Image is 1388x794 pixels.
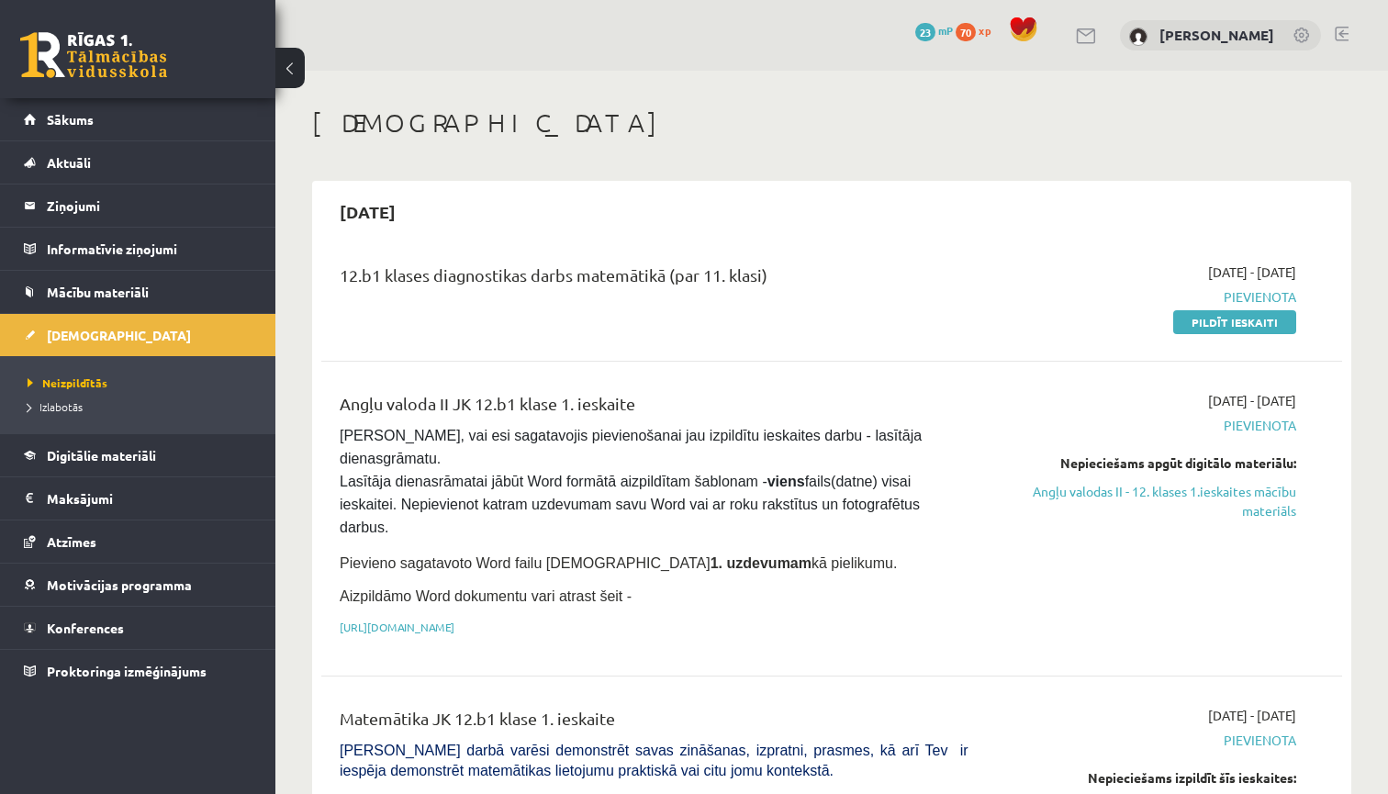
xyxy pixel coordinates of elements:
span: [DATE] - [DATE] [1208,706,1296,725]
span: [PERSON_NAME], vai esi sagatavojis pievienošanai jau izpildītu ieskaites darbu - lasītāja dienasg... [340,428,926,535]
span: [PERSON_NAME] darbā varēsi demonstrēt savas zināšanas, izpratni, prasmes, kā arī Tev ir iespēja d... [340,743,968,778]
a: Informatīvie ziņojumi [24,228,252,270]
a: 70 xp [956,23,1000,38]
img: Patrīcija Bērziņa [1129,28,1147,46]
div: Angļu valoda II JK 12.b1 klase 1. ieskaite [340,391,968,425]
a: [DEMOGRAPHIC_DATA] [24,314,252,356]
span: Aktuāli [47,154,91,171]
a: Motivācijas programma [24,564,252,606]
a: Pildīt ieskaiti [1173,310,1296,334]
span: [DATE] - [DATE] [1208,391,1296,410]
span: 70 [956,23,976,41]
a: Rīgas 1. Tālmācības vidusskola [20,32,167,78]
span: Sākums [47,111,94,128]
span: Pievienota [996,416,1296,435]
span: xp [979,23,991,38]
span: [DEMOGRAPHIC_DATA] [47,327,191,343]
h2: [DATE] [321,190,414,233]
a: Maksājumi [24,477,252,520]
span: Konferences [47,620,124,636]
legend: Informatīvie ziņojumi [47,228,252,270]
span: Motivācijas programma [47,576,192,593]
a: Izlabotās [28,398,257,415]
a: [URL][DOMAIN_NAME] [340,620,454,634]
a: Atzīmes [24,520,252,563]
span: Mācību materiāli [47,284,149,300]
span: Pievieno sagatavoto Word failu [DEMOGRAPHIC_DATA] kā pielikumu. [340,555,897,571]
span: Aizpildāmo Word dokumentu vari atrast šeit - [340,588,632,604]
span: 23 [915,23,935,41]
a: Mācību materiāli [24,271,252,313]
a: 23 mP [915,23,953,38]
span: Proktoringa izmēģinājums [47,663,207,679]
legend: Ziņojumi [47,185,252,227]
span: Izlabotās [28,399,83,414]
div: Matemātika JK 12.b1 klase 1. ieskaite [340,706,968,740]
a: Neizpildītās [28,375,257,391]
strong: viens [767,474,805,489]
a: Proktoringa izmēģinājums [24,650,252,692]
span: Pievienota [996,287,1296,307]
span: Neizpildītās [28,375,107,390]
div: 12.b1 klases diagnostikas darbs matemātikā (par 11. klasi) [340,263,968,296]
div: Nepieciešams izpildīt šīs ieskaites: [996,768,1296,788]
legend: Maksājumi [47,477,252,520]
div: Nepieciešams apgūt digitālo materiālu: [996,453,1296,473]
span: Pievienota [996,731,1296,750]
a: [PERSON_NAME] [1159,26,1274,44]
a: Angļu valodas II - 12. klases 1.ieskaites mācību materiāls [996,482,1296,520]
span: [DATE] - [DATE] [1208,263,1296,282]
a: Sākums [24,98,252,140]
span: Atzīmes [47,533,96,550]
span: Digitālie materiāli [47,447,156,464]
strong: 1. uzdevumam [711,555,812,571]
h1: [DEMOGRAPHIC_DATA] [312,107,1351,139]
a: Digitālie materiāli [24,434,252,476]
a: Ziņojumi [24,185,252,227]
span: mP [938,23,953,38]
a: Konferences [24,607,252,649]
a: Aktuāli [24,141,252,184]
